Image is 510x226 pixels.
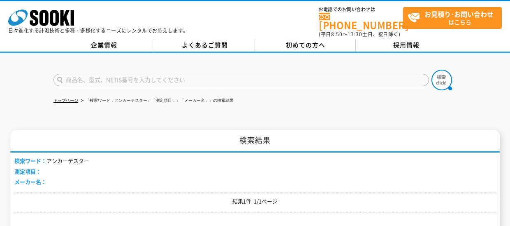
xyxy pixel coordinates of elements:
[53,39,154,52] a: 企業情報
[348,31,362,38] span: 17:30
[14,157,89,165] li: アンカーテスター
[10,130,500,153] h1: 検索結果
[319,7,403,12] span: お電話でのお問い合わせは
[424,9,494,19] strong: お見積り･お問い合わせ
[319,31,400,38] span: (平日 ～ 土日、祝日除く)
[286,40,325,49] span: 初めての方へ
[431,70,452,90] img: btn_search.png
[356,39,457,52] a: 採用情報
[403,7,502,29] a: お見積り･お問い合わせはこちら
[319,13,403,30] a: [PHONE_NUMBER]
[14,178,46,186] span: メーカー名：
[14,197,496,206] p: 結果1件 1/1ページ
[154,39,255,52] a: よくあるご質問
[14,157,46,165] span: 検索ワード：
[408,7,501,28] span: はこちら
[53,74,429,86] input: 商品名、型式、NETIS番号を入力してください
[255,39,356,52] a: 初めての方へ
[14,167,41,175] span: 測定項目：
[79,97,234,105] li: 「検索ワード：アンカーテスター」「測定項目：」「メーカー名：」の検索結果
[331,31,343,38] span: 8:50
[8,28,188,33] p: 日々進化する計測技術と多種・多様化するニーズにレンタルでお応えします。
[53,98,78,103] a: トップページ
